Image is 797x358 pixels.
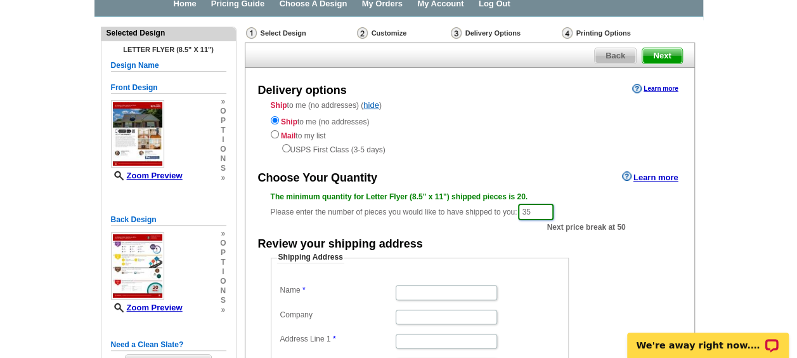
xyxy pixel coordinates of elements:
[245,27,356,43] div: Select Design
[220,126,226,135] span: t
[271,191,669,222] div: Please enter the number of pieces you would like to have shipped to you:
[220,267,226,277] span: i
[111,232,164,300] img: small-thumb.jpg
[220,258,226,267] span: t
[111,46,226,53] h4: Letter Flyer (8.5" x 11")
[220,296,226,305] span: s
[258,236,423,253] div: Review your shipping address
[220,97,226,107] span: »
[622,171,678,182] a: Learn more
[101,27,236,39] div: Selected Design
[220,116,226,126] span: p
[220,164,226,173] span: s
[111,100,164,168] img: small-thumb.jpg
[111,82,226,94] h5: Front Design
[277,252,344,263] legend: Shipping Address
[258,83,347,99] div: Delivery options
[280,334,394,345] label: Address Line 1
[111,303,183,312] a: Zoom Preview
[357,27,368,39] img: Customize
[111,171,183,180] a: Zoom Preview
[450,27,560,43] div: Delivery Options
[562,27,573,39] img: Printing Options & Summary
[356,27,450,39] div: Customize
[280,310,394,321] label: Company
[220,107,226,116] span: o
[220,239,226,248] span: o
[271,114,669,156] div: to me (no addresses) to my list
[220,154,226,164] span: n
[258,170,377,187] div: Choose Your Quantity
[271,142,669,156] div: USPS First Class (3-5 days)
[271,101,287,110] strong: Ship
[111,339,226,351] h5: Need a Clean Slate?
[363,100,379,110] a: hide
[220,145,226,154] span: o
[220,248,226,258] span: p
[594,48,637,64] a: Back
[220,173,226,183] span: »
[281,117,297,126] strong: Ship
[281,131,295,140] strong: Mail
[451,27,462,39] img: Delivery Options
[619,318,797,358] iframe: LiveChat chat widget
[246,27,257,39] img: Select Design
[220,135,226,145] span: i
[245,100,694,156] div: to me (no addresses) ( )
[560,27,673,39] div: Printing Options
[111,60,226,72] h5: Design Name
[111,214,226,226] h5: Back Design
[547,222,625,233] span: Next price break at 50
[220,229,226,239] span: »
[220,305,226,315] span: »
[595,48,636,63] span: Back
[220,286,226,296] span: n
[642,48,682,63] span: Next
[632,84,678,94] a: Learn more
[220,277,226,286] span: o
[271,191,669,202] div: The minimum quantity for Letter Flyer (8.5" x 11") shipped pieces is 20.
[280,285,394,296] label: Name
